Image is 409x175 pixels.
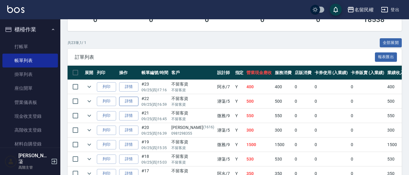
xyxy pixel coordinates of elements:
td: 0 [349,80,386,94]
button: 列印 [97,126,116,135]
td: 0 [349,123,386,137]
td: Y [234,138,245,152]
div: 不留客資 [171,81,214,87]
td: 0 [293,80,313,94]
div: 不留客資 [171,95,214,102]
p: 09/25 (四) 16:45 [141,116,168,122]
a: 營業儀表板 [2,95,58,109]
h3: 0 [205,15,209,24]
th: 帳單編號/時間 [140,66,170,80]
td: 400 [245,80,273,94]
button: 報表匯出 [375,52,397,62]
td: 0 [293,94,313,108]
button: 列印 [97,82,116,92]
td: 300 [386,123,406,137]
td: 1500 [273,138,293,152]
div: 不留客資 [171,110,214,116]
a: 詳情 [119,155,138,164]
td: 0 [313,94,350,108]
th: 客戶 [170,66,216,80]
img: Person [5,155,17,167]
p: 不留客資 [171,87,214,93]
button: 櫃檯作業 [2,22,58,37]
th: 卡券販賣 (入業績) [349,66,386,80]
td: 300 [245,123,273,137]
a: 現金收支登錄 [2,109,58,123]
h3: 0 [316,15,320,24]
th: 指定 [234,66,245,80]
td: 0 [349,109,386,123]
button: 列印 [97,97,116,106]
button: expand row [85,126,94,135]
button: expand row [85,155,94,164]
td: 瀞蓤 /5 [216,123,234,137]
td: 0 [313,109,350,123]
th: 業績收入 [386,66,406,80]
th: 設計師 [216,66,234,80]
td: 阿水 /7 [216,80,234,94]
td: 1500 [245,138,273,152]
td: 550 [245,109,273,123]
h3: 0 [149,15,153,24]
td: 0 [349,138,386,152]
p: 不留客資 [171,116,214,122]
a: 帳單列表 [2,54,58,67]
td: 瀞蓤 /5 [216,152,234,166]
td: 550 [273,109,293,123]
p: 不留客資 [171,102,214,107]
button: 列印 [97,111,116,120]
td: Y [234,152,245,166]
td: 400 [386,80,406,94]
button: 全部展開 [380,38,402,48]
td: 微雅 /9 [216,138,234,152]
button: expand row [85,82,94,91]
div: 名留民權 [354,6,374,14]
td: 瀞蓤 /5 [216,94,234,108]
td: 530 [245,152,273,166]
p: 不留客資 [171,160,214,165]
td: 0 [313,138,350,152]
th: 列印 [95,66,118,80]
a: 高階收支登錄 [2,123,58,137]
div: 不留客資 [171,168,214,174]
td: 1500 [386,138,406,152]
h3: 0 [93,15,97,24]
td: Y [234,109,245,123]
button: 名留民權 [345,4,376,16]
h5: [PERSON_NAME]蓤 [18,153,49,165]
td: Y [234,94,245,108]
p: 09/25 (四) 16:39 [141,131,168,136]
th: 營業現金應收 [245,66,273,80]
h3: 0 [260,15,265,24]
td: #22 [140,94,170,108]
p: 09/25 (四) 15:03 [141,160,168,165]
td: Y [234,80,245,94]
button: expand row [85,111,94,120]
td: 500 [386,94,406,108]
p: 09/25 (四) 16:59 [141,102,168,107]
td: 500 [245,94,273,108]
button: save [330,4,342,16]
p: 共 23 筆, 1 / 1 [68,40,86,45]
p: 09/25 (四) 17:16 [141,87,168,93]
td: 400 [273,80,293,94]
span: 訂單列表 [75,54,375,60]
td: 0 [293,109,313,123]
p: 0981298355 [171,131,214,136]
th: 展開 [83,66,95,80]
td: 微雅 /9 [216,109,234,123]
td: 550 [386,109,406,123]
a: 報表匯出 [375,54,397,60]
td: 300 [273,123,293,137]
button: 列印 [97,140,116,149]
a: 詳情 [119,97,138,106]
p: (1616) [203,124,214,131]
td: 0 [349,152,386,166]
button: 列印 [97,155,116,164]
p: 高階主管 [18,165,49,170]
td: 0 [313,123,350,137]
td: 500 [273,94,293,108]
td: 0 [349,94,386,108]
h3: 18538 [363,15,385,24]
button: expand row [85,97,94,106]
